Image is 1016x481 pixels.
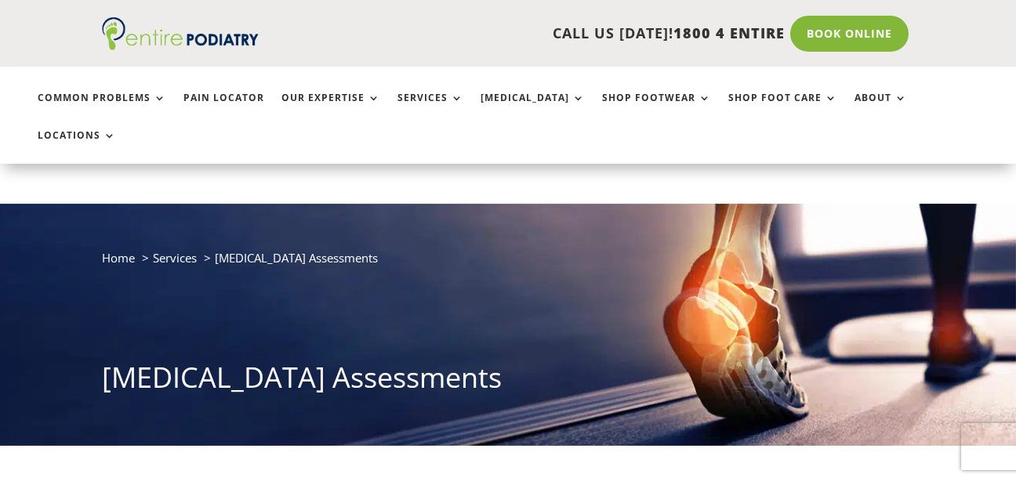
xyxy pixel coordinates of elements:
[602,92,711,126] a: Shop Footwear
[790,16,909,52] a: Book Online
[673,24,785,42] span: 1800 4 ENTIRE
[728,92,837,126] a: Shop Foot Care
[38,130,116,164] a: Locations
[281,92,380,126] a: Our Expertise
[102,38,259,53] a: Entire Podiatry
[38,92,166,126] a: Common Problems
[481,92,585,126] a: [MEDICAL_DATA]
[102,250,135,266] a: Home
[285,24,785,44] p: CALL US [DATE]!
[215,250,378,266] span: [MEDICAL_DATA] Assessments
[855,92,907,126] a: About
[397,92,463,126] a: Services
[102,17,259,50] img: logo (1)
[153,250,197,266] a: Services
[183,92,264,126] a: Pain Locator
[102,248,915,280] nav: breadcrumb
[102,358,915,405] h1: [MEDICAL_DATA] Assessments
